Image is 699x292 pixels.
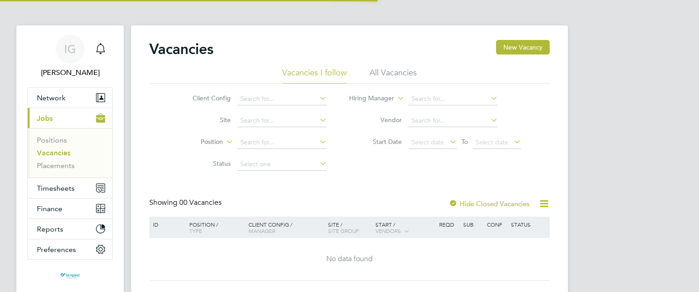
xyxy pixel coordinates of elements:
span: Network [37,94,66,102]
label: Vendor [349,116,402,124]
div: No data found [151,254,548,264]
a: Vacancies [37,148,71,157]
img: tempestresourcing-logo-retina.png [60,269,80,283]
label: Start Date [349,138,402,146]
span: To [459,136,471,148]
label: Position [171,138,223,147]
span: 00 Vacancies [179,198,222,207]
a: Positions [37,136,67,144]
label: Site [178,116,231,124]
button: Finance [28,198,112,218]
h2: Vacancies [149,40,213,58]
button: New Vacancy [496,40,550,54]
button: Preferences [28,239,112,259]
input: Select one [237,158,327,171]
div: Status [509,217,548,232]
input: Search for... [408,93,498,105]
span: Finance [37,204,62,213]
span: Select date [476,138,508,146]
span: Type [189,227,202,234]
input: Search for... [237,136,327,149]
span: Imre Gyori [27,67,113,78]
a: Placements [37,161,75,170]
a: IG[PERSON_NAME] [27,35,113,78]
span: Reports [37,225,63,233]
input: Search for... [408,114,498,127]
span: Jobs [37,114,53,123]
label: Hiring Manager [342,94,394,103]
span: Select date [411,138,444,146]
div: Reqd [437,217,461,232]
div: Start / [373,217,437,239]
button: Timesheets [28,178,112,198]
div: Sub [461,217,485,232]
li: Vacancies I follow [282,67,347,84]
div: Site / [326,217,374,238]
span: Preferences [37,245,76,254]
div: Position / [182,217,246,238]
input: Search for... [237,93,327,105]
label: Status [178,159,231,168]
button: Network [28,88,112,108]
span: Site Group [328,227,359,234]
label: Client Config [178,94,231,102]
input: Search for... [237,114,327,127]
div: ID [151,217,182,232]
span: Timesheets [37,184,75,193]
a: Go to home page [27,269,113,283]
li: All Vacancies [370,67,417,84]
button: Reports [28,219,112,239]
span: IG [64,43,76,55]
div: Jobs [28,128,112,178]
div: Showing [149,198,223,208]
div: Client Config / [246,217,326,238]
button: Jobs [28,108,112,128]
label: Hide Closed Vacancies [449,199,530,208]
div: Conf [485,217,508,232]
span: Manager [248,227,275,234]
span: Vendors [375,227,401,234]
